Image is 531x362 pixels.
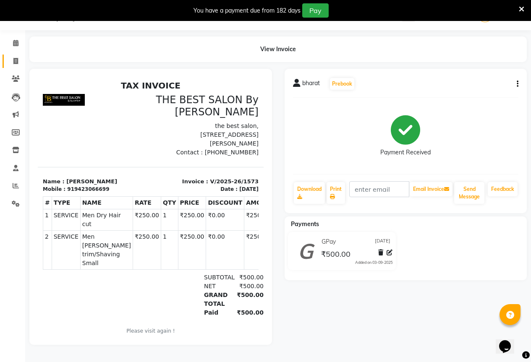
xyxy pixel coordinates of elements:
span: bharat [302,79,320,91]
div: Paid [161,231,194,240]
td: ₹250.00 [95,132,123,154]
th: DISCOUNT [168,120,207,132]
button: Send Message [454,182,484,204]
td: ₹250.00 [95,154,123,193]
td: ₹0.00 [168,132,207,154]
td: ₹0.00 [168,154,207,193]
td: 1 [123,132,140,154]
td: ₹250.00 [207,132,239,154]
td: ₹250.00 [140,154,168,193]
th: PRICE [140,120,168,132]
button: Pay [302,3,329,18]
div: Date : [183,108,200,116]
th: NAME [42,120,95,132]
div: ₹500.00 [194,205,226,214]
a: Download [294,182,325,204]
div: Mobile : [5,108,28,116]
button: Email Invoice [410,182,453,196]
a: Feedback [488,182,518,196]
p: Contact : [PHONE_NUMBER] [118,71,221,80]
h2: TAX INVOICE [5,3,221,13]
td: 1 [123,154,140,193]
div: GRAND TOTAL [161,214,194,231]
div: ₹500.00 [194,196,226,205]
button: Prebook [330,78,354,90]
div: Payment Received [380,148,431,157]
div: NET [161,205,194,214]
span: GPay [322,237,336,246]
div: 919423066699 [29,108,71,116]
div: [DATE] [201,108,221,116]
span: Payments [291,220,319,228]
input: enter email [349,181,410,197]
p: Invoice : V/2025-26/1573 [118,100,221,109]
p: the best salon, [STREET_ADDRESS][PERSON_NAME] [118,44,221,71]
th: RATE [95,120,123,132]
h3: THE BEST SALON By [PERSON_NAME] [118,17,221,41]
th: # [5,120,14,132]
div: View Invoice [29,36,527,62]
th: QTY [123,120,140,132]
a: Print [327,182,345,204]
div: ₹500.00 [194,231,226,240]
div: SUBTOTAL [161,196,194,205]
th: TYPE [14,120,42,132]
div: ₹500.00 [194,214,226,231]
td: SERVICE [14,154,42,193]
td: 1 [5,132,14,154]
span: ₹500.00 [321,249,351,261]
iframe: chat widget [496,328,523,354]
div: Added on 03-09-2025 [355,260,392,266]
td: SERVICE [14,132,42,154]
td: ₹250.00 [207,154,239,193]
span: Men [PERSON_NAME] trim/Shaving Small [44,155,93,190]
span: [DATE] [375,237,390,246]
p: Name : [PERSON_NAME] [5,100,108,109]
th: AMOUNT [207,120,239,132]
div: You have a payment due from 182 days [194,6,301,15]
p: Please visit again ! [5,250,221,258]
td: ₹250.00 [140,132,168,154]
span: Men Dry Hair cut [44,134,93,151]
td: 2 [5,154,14,193]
